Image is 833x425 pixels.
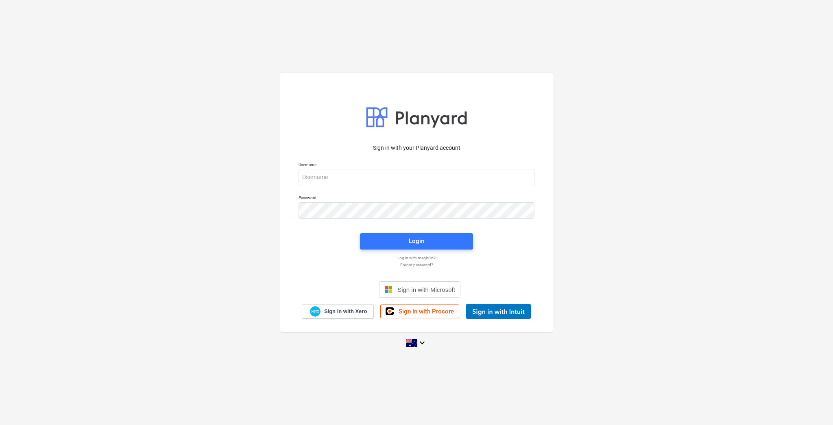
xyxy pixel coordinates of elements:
[324,308,367,315] span: Sign in with Xero
[294,262,539,267] a: Forgot password?
[409,236,424,246] div: Login
[384,285,393,294] img: Microsoft logo
[380,305,459,318] a: Sign in with Procore
[299,169,534,185] input: Username
[360,233,473,250] button: Login
[310,306,321,317] img: Xero logo
[299,144,534,152] p: Sign in with your Planyard account
[299,162,534,169] p: Username
[302,305,374,319] a: Sign in with Xero
[399,308,454,315] span: Sign in with Procore
[417,338,427,348] i: keyboard_arrow_down
[299,195,534,202] p: Password
[294,255,539,261] a: Log in with magic link
[397,286,455,293] span: Sign in with Microsoft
